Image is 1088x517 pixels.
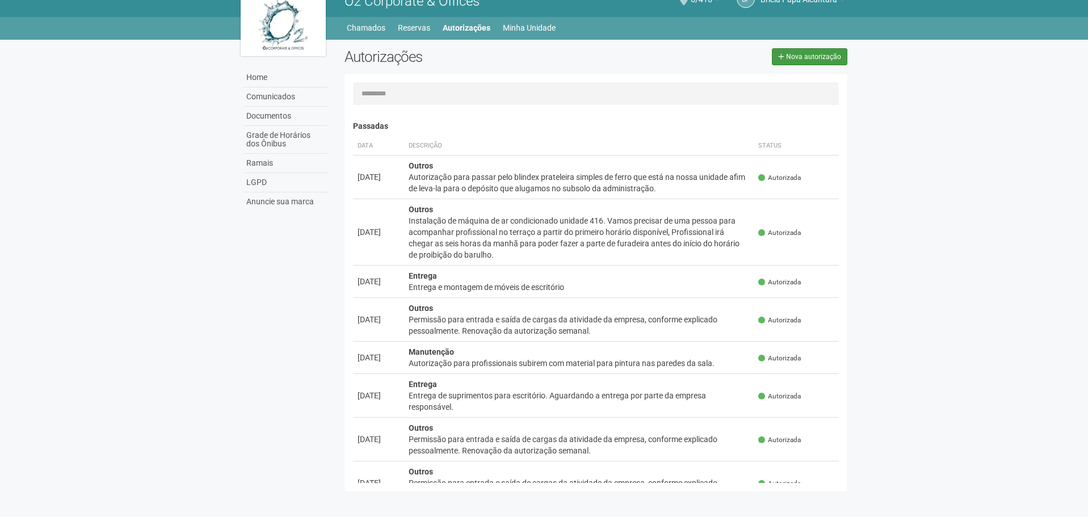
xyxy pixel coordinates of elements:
strong: Outros [409,423,433,432]
th: Status [754,137,839,155]
a: Autorizações [443,20,490,36]
a: Reservas [398,20,430,36]
div: [DATE] [358,276,400,287]
div: [DATE] [358,314,400,325]
div: Instalação de máquina de ar condicionado unidade 416. Vamos precisar de uma pessoa para acompanha... [409,215,750,260]
a: LGPD [243,173,327,192]
span: Autorizada [758,392,801,401]
strong: Outros [409,205,433,214]
div: [DATE] [358,171,400,183]
div: Entrega e montagem de móveis de escritório [409,281,750,293]
div: Autorização para profissionais subirem com material para pintura nas paredes da sala. [409,358,750,369]
a: Grade de Horários dos Ônibus [243,126,327,154]
a: Home [243,68,327,87]
span: Autorizada [758,354,801,363]
strong: Entrega [409,271,437,280]
span: Autorizada [758,278,801,287]
strong: Entrega [409,380,437,389]
th: Data [353,137,404,155]
div: Autorização para passar pelo blindex prateleira simples de ferro que está na nossa unidade afim d... [409,171,750,194]
span: Autorizada [758,228,801,238]
strong: Outros [409,467,433,476]
div: [DATE] [358,390,400,401]
strong: Manutenção [409,347,454,356]
span: Autorizada [758,435,801,445]
div: [DATE] [358,434,400,445]
div: Permissão para entrada e saída de cargas da atividade da empresa, conforme explicado pessoalmente... [409,434,750,456]
a: Chamados [347,20,385,36]
strong: Outros [409,161,433,170]
span: Nova autorização [786,53,841,61]
a: Minha Unidade [503,20,556,36]
div: [DATE] [358,352,400,363]
div: Permissão para entrada e saída de cargas da atividade da empresa, conforme explicado pessoalmente... [409,477,750,500]
a: Ramais [243,154,327,173]
h2: Autorizações [345,48,587,65]
a: Nova autorização [772,48,847,65]
strong: Outros [409,304,433,313]
a: Anuncie sua marca [243,192,327,211]
h4: Passadas [353,122,839,131]
th: Descrição [404,137,754,155]
span: Autorizada [758,173,801,183]
div: Entrega de suprimentos para escritório. Aguardando a entrega por parte da empresa responsável. [409,390,750,413]
div: [DATE] [358,226,400,238]
a: Comunicados [243,87,327,107]
div: [DATE] [358,477,400,489]
span: Autorizada [758,316,801,325]
div: Permissão para entrada e saída de cargas da atividade da empresa, conforme explicado pessoalmente... [409,314,750,337]
a: Documentos [243,107,327,126]
span: Autorizada [758,479,801,489]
